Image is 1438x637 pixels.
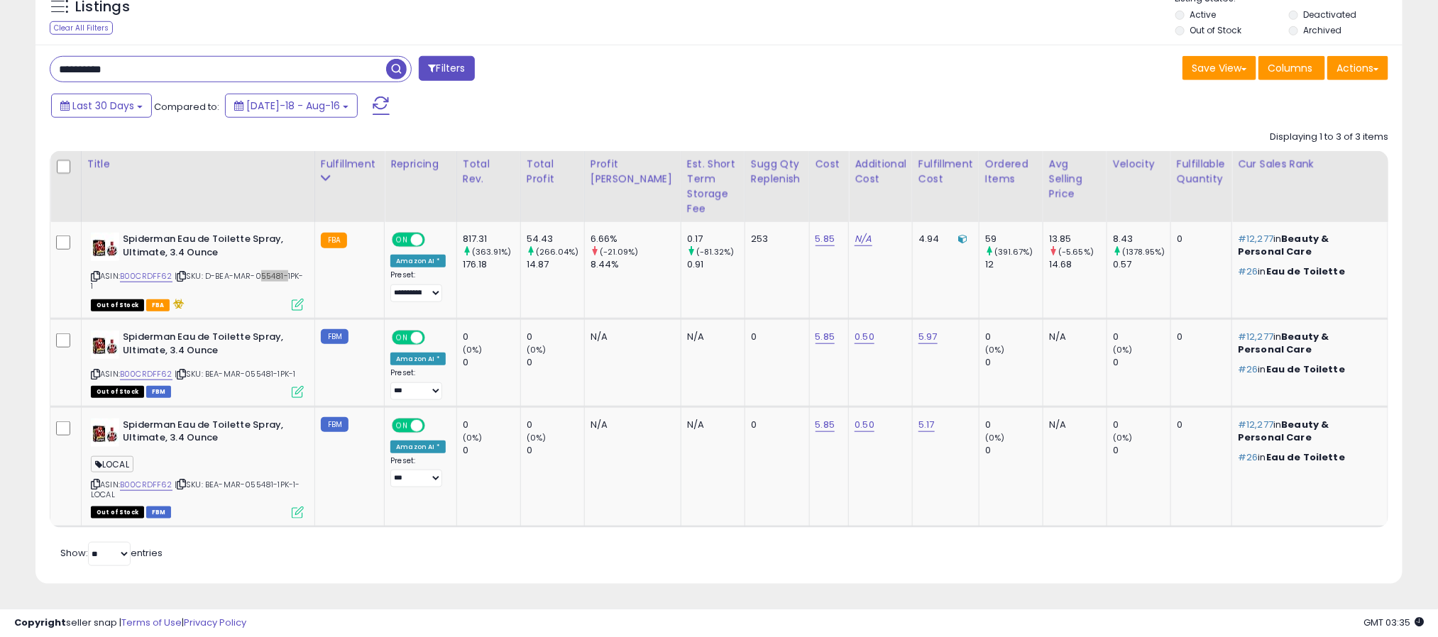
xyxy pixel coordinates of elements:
[1190,9,1217,21] label: Active
[1182,56,1256,80] button: Save View
[1238,330,1273,343] span: #12,277
[1238,451,1377,464] p: in
[14,616,246,630] div: seller snap | |
[154,100,219,113] span: Compared to:
[1190,24,1242,36] label: Out of Stock
[527,258,584,271] div: 14.87
[393,234,411,246] span: ON
[423,234,446,246] span: OFF
[1113,344,1133,355] small: (0%)
[1327,56,1388,80] button: Actions
[91,299,144,311] span: All listings that are currently out of stock and unavailable for purchase on Amazon
[1268,61,1312,75] span: Columns
[390,157,451,172] div: Repricing
[1177,157,1226,187] div: Fulfillable Quantity
[816,330,835,344] a: 5.85
[527,356,584,369] div: 0
[1049,233,1107,245] div: 13.85
[687,258,745,271] div: 0.91
[123,233,295,262] b: Spiderman Eau de Toilette Spray, Ultimate, 3.4 Ounce
[1058,246,1094,257] small: (-5.65%)
[146,299,170,311] span: FBA
[1258,56,1325,80] button: Columns
[1266,265,1345,278] span: Eau de Toilette
[1177,331,1221,343] div: 0
[527,444,584,457] div: 0
[816,232,835,246] a: 5.85
[463,419,520,431] div: 0
[1113,432,1133,443] small: (0%)
[1238,265,1258,278] span: #26
[91,479,300,500] span: | SKU: BEA-MAR-055481-1PK-1-LOCAL
[463,356,520,369] div: 0
[687,157,739,216] div: Est. Short Term Storage Fee
[1238,265,1377,278] p: in
[1303,24,1341,36] label: Archived
[751,157,803,187] div: Sugg Qty Replenish
[170,299,185,309] i: hazardous material
[985,233,1043,245] div: 59
[1363,616,1424,629] span: 2025-09-18 03:35 GMT
[120,270,172,282] a: B00CRDFF62
[146,506,172,519] span: FBM
[321,233,347,248] small: FBA
[687,419,734,431] div: N/A
[1238,418,1273,431] span: #12,277
[146,386,172,398] span: FBM
[985,258,1043,271] div: 12
[463,233,520,245] div: 817.31
[918,233,968,245] div: 4.94
[591,419,670,431] div: N/A
[1266,450,1345,464] span: Eau de Toilette
[175,368,296,380] span: | SKU: BEA-MAR-055481-1PK-1
[87,157,309,172] div: Title
[1238,418,1329,444] span: Beauty & Personal Care
[985,356,1043,369] div: 0
[1113,258,1170,271] div: 0.57
[1177,233,1221,245] div: 0
[390,368,446,399] div: Preset:
[1303,9,1356,21] label: Deactivated
[855,157,906,187] div: Additional Cost
[985,444,1043,457] div: 0
[687,233,745,245] div: 0.17
[121,616,182,629] a: Terms of Use
[463,157,515,187] div: Total Rev.
[918,330,938,344] a: 5.97
[1238,331,1377,356] p: in
[91,233,304,309] div: ASIN:
[91,331,119,359] img: 41je7kPKXOL._SL40_.jpg
[855,330,874,344] a: 0.50
[91,386,144,398] span: All listings that are currently out of stock and unavailable for purchase on Amazon
[591,233,681,245] div: 6.66%
[123,331,295,360] b: Spiderman Eau de Toilette Spray, Ultimate, 3.4 Ounce
[527,344,547,355] small: (0%)
[120,479,172,491] a: B00CRDFF62
[72,99,134,113] span: Last 30 Days
[527,432,547,443] small: (0%)
[591,331,670,343] div: N/A
[463,344,483,355] small: (0%)
[1049,419,1096,431] div: N/A
[696,246,734,257] small: (-81.32%)
[591,258,681,271] div: 8.44%
[393,419,411,431] span: ON
[390,353,446,365] div: Amazon AI *
[1122,246,1165,257] small: (1378.95%)
[246,99,340,113] span: [DATE]-18 - Aug-16
[1177,419,1221,431] div: 0
[985,419,1043,431] div: 0
[855,232,872,246] a: N/A
[1238,450,1258,464] span: #26
[91,419,119,447] img: 41je7kPKXOL._SL40_.jpg
[393,332,411,344] span: ON
[1113,233,1170,245] div: 8.43
[1049,331,1096,343] div: N/A
[687,331,734,343] div: N/A
[60,546,163,560] span: Show: entries
[1049,258,1107,271] div: 14.68
[390,270,446,301] div: Preset:
[463,258,520,271] div: 176.18
[91,506,144,519] span: All listings that are currently out of stock and unavailable for purchase on Amazon
[321,417,348,432] small: FBM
